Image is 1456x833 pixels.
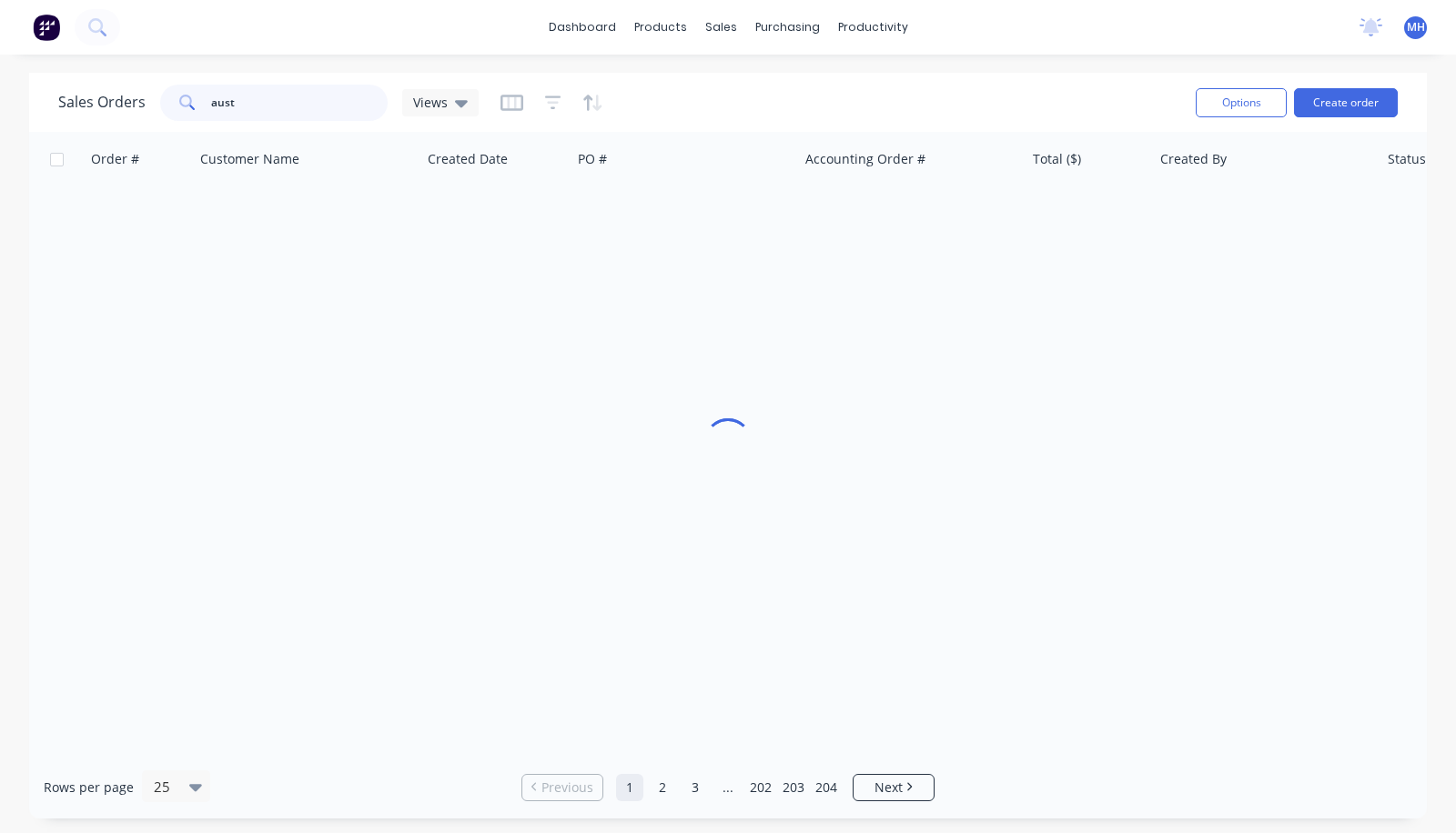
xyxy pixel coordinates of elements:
a: dashboard [540,14,625,41]
a: Page 1 is your current page [616,774,643,801]
div: Created By [1160,150,1227,168]
span: Rows per page [44,778,134,797]
div: PO # [578,150,607,168]
img: Factory [33,14,60,41]
span: Views [413,93,448,112]
ul: Pagination [514,774,942,801]
input: Search... [211,85,389,121]
a: Jump forward [714,774,742,801]
a: Page 203 [780,774,807,801]
div: sales [696,14,746,41]
div: Total ($) [1033,150,1081,168]
a: Previous page [522,778,602,797]
span: Next [875,778,903,797]
div: productivity [829,14,917,41]
button: Options [1196,88,1287,117]
span: Previous [541,778,593,797]
a: Page 202 [747,774,774,801]
div: Accounting Order # [805,150,925,168]
a: Page 2 [649,774,676,801]
div: products [625,14,696,41]
a: Page 204 [813,774,840,801]
button: Create order [1294,88,1398,117]
a: Page 3 [682,774,709,801]
div: Status [1388,150,1426,168]
div: Order # [91,150,139,168]
div: Created Date [428,150,508,168]
div: purchasing [746,14,829,41]
h1: Sales Orders [58,94,146,111]
span: MH [1407,19,1425,35]
a: Next page [854,778,934,797]
div: Customer Name [200,150,299,168]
